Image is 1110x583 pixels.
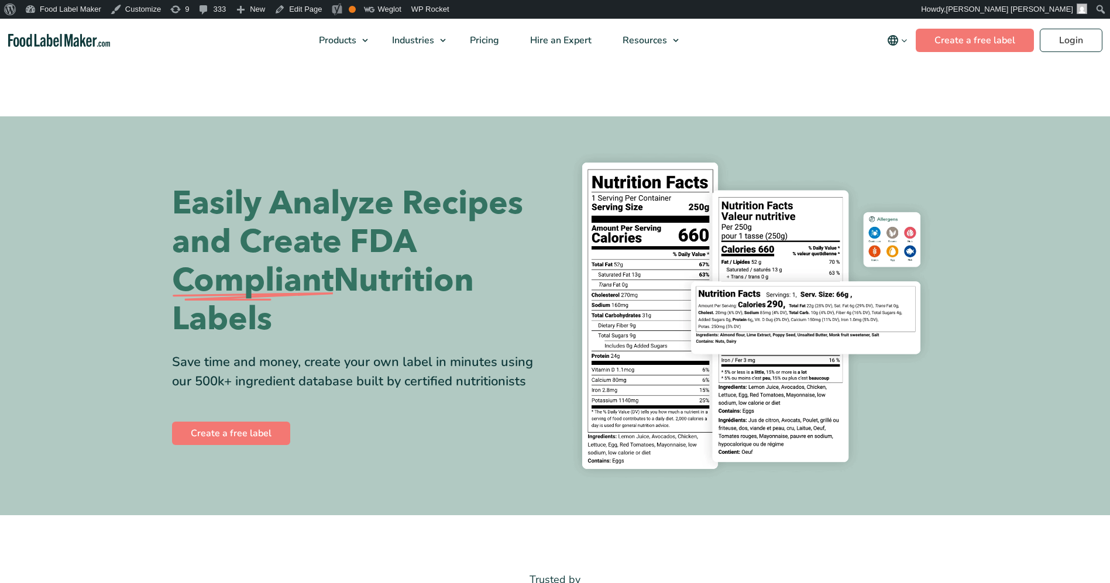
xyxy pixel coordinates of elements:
[607,19,685,62] a: Resources
[172,261,334,300] span: Compliant
[515,19,604,62] a: Hire an Expert
[349,6,356,13] div: OK
[377,19,452,62] a: Industries
[304,19,374,62] a: Products
[527,34,593,47] span: Hire an Expert
[916,29,1034,52] a: Create a free label
[172,353,547,391] div: Save time and money, create your own label in minutes using our 500k+ ingredient database built b...
[466,34,500,47] span: Pricing
[946,5,1073,13] span: [PERSON_NAME] [PERSON_NAME]
[172,184,547,339] h1: Easily Analyze Recipes and Create FDA Nutrition Labels
[619,34,668,47] span: Resources
[315,34,358,47] span: Products
[172,422,290,445] a: Create a free label
[455,19,512,62] a: Pricing
[1040,29,1102,52] a: Login
[389,34,435,47] span: Industries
